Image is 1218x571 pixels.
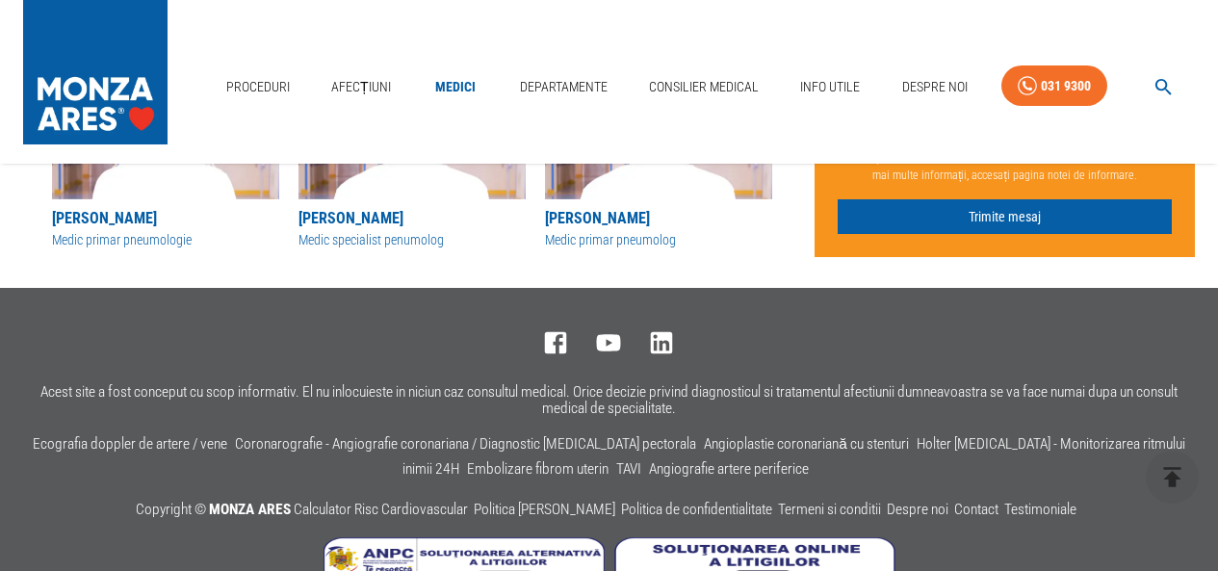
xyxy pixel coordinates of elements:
[778,501,881,518] a: Termeni si conditii
[512,67,615,107] a: Departamente
[641,67,766,107] a: Consilier Medical
[324,67,399,107] a: Afecțiuni
[1004,501,1076,518] a: Testimoniale
[52,207,279,230] div: [PERSON_NAME]
[52,230,279,250] div: Medic primar pneumologie
[467,460,609,478] a: Embolizare fibrom uterin
[474,501,615,518] a: Politica [PERSON_NAME]
[33,435,227,453] a: Ecografia doppler de artere / vene
[838,198,1172,234] button: Trimite mesaj
[298,230,526,250] div: Medic specialist penumolog
[545,207,772,230] div: [PERSON_NAME]
[209,501,291,518] span: MONZA ARES
[704,435,909,453] a: Angioplastie coronariană cu stenturi
[545,230,772,250] div: Medic primar pneumolog
[621,501,772,518] a: Politica de confidentialitate
[887,501,948,518] a: Despre noi
[649,460,809,478] a: Angiografie artere periferice
[894,67,975,107] a: Despre Noi
[1001,65,1107,107] a: 031 9300
[1146,451,1199,504] button: delete
[1041,74,1091,98] div: 031 9300
[23,384,1195,417] p: Acest site a fost conceput cu scop informativ. El nu inlocuieste in niciun caz consultul medical....
[136,498,1082,523] p: Copyright ©
[954,501,998,518] a: Contact
[219,67,298,107] a: Proceduri
[294,501,468,518] a: Calculator Risc Cardiovascular
[425,67,486,107] a: Medici
[792,67,868,107] a: Info Utile
[298,207,526,230] div: [PERSON_NAME]
[616,460,641,478] a: TAVI
[235,435,696,453] a: Coronarografie - Angiografie coronariana / Diagnostic [MEDICAL_DATA] pectorala
[402,435,1185,478] a: Holter [MEDICAL_DATA] - Monitorizarea ritmului inimii 24H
